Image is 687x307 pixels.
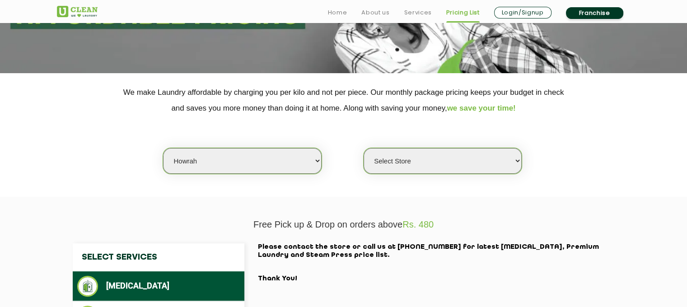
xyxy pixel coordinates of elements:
[77,276,98,297] img: Dry Cleaning
[258,243,615,283] h2: Please contact the store or call us at [PHONE_NUMBER] for latest [MEDICAL_DATA], Premium Laundry ...
[328,7,347,18] a: Home
[57,219,631,230] p: Free Pick up & Drop on orders above
[446,7,480,18] a: Pricing List
[57,6,98,17] img: UClean Laundry and Dry Cleaning
[402,219,434,229] span: Rs. 480
[494,7,551,19] a: Login/Signup
[566,7,623,19] a: Franchise
[73,243,244,271] h4: Select Services
[447,104,516,112] span: we save your time!
[77,276,240,297] li: [MEDICAL_DATA]
[361,7,389,18] a: About us
[404,7,431,18] a: Services
[57,84,631,116] p: We make Laundry affordable by charging you per kilo and not per piece. Our monthly package pricin...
